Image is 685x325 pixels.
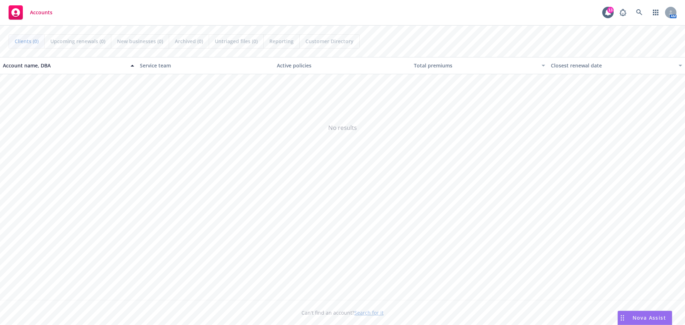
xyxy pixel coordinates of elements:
[616,5,630,20] a: Report a Bug
[607,7,614,13] div: 13
[411,57,548,74] button: Total premiums
[618,311,672,325] button: Nova Assist
[551,63,674,68] div: Closest renewal date
[632,5,646,20] a: Search
[175,37,203,45] span: Archived (0)
[277,63,408,68] div: Active policies
[3,63,126,68] div: Account name, DBA
[215,37,258,45] span: Untriaged files (0)
[414,63,537,68] div: Total premiums
[117,37,163,45] span: New businesses (0)
[50,37,105,45] span: Upcoming renewals (0)
[633,315,666,321] span: Nova Assist
[649,5,663,20] a: Switch app
[548,57,685,74] button: Closest renewal date
[15,37,39,45] span: Clients (0)
[301,309,384,316] span: Can't find an account?
[354,309,384,316] a: Search for it
[6,2,55,22] a: Accounts
[269,37,294,45] span: Reporting
[137,57,274,74] button: Service team
[274,57,411,74] button: Active policies
[30,10,52,15] span: Accounts
[618,311,627,325] div: Drag to move
[140,63,271,68] div: Service team
[305,37,354,45] span: Customer Directory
